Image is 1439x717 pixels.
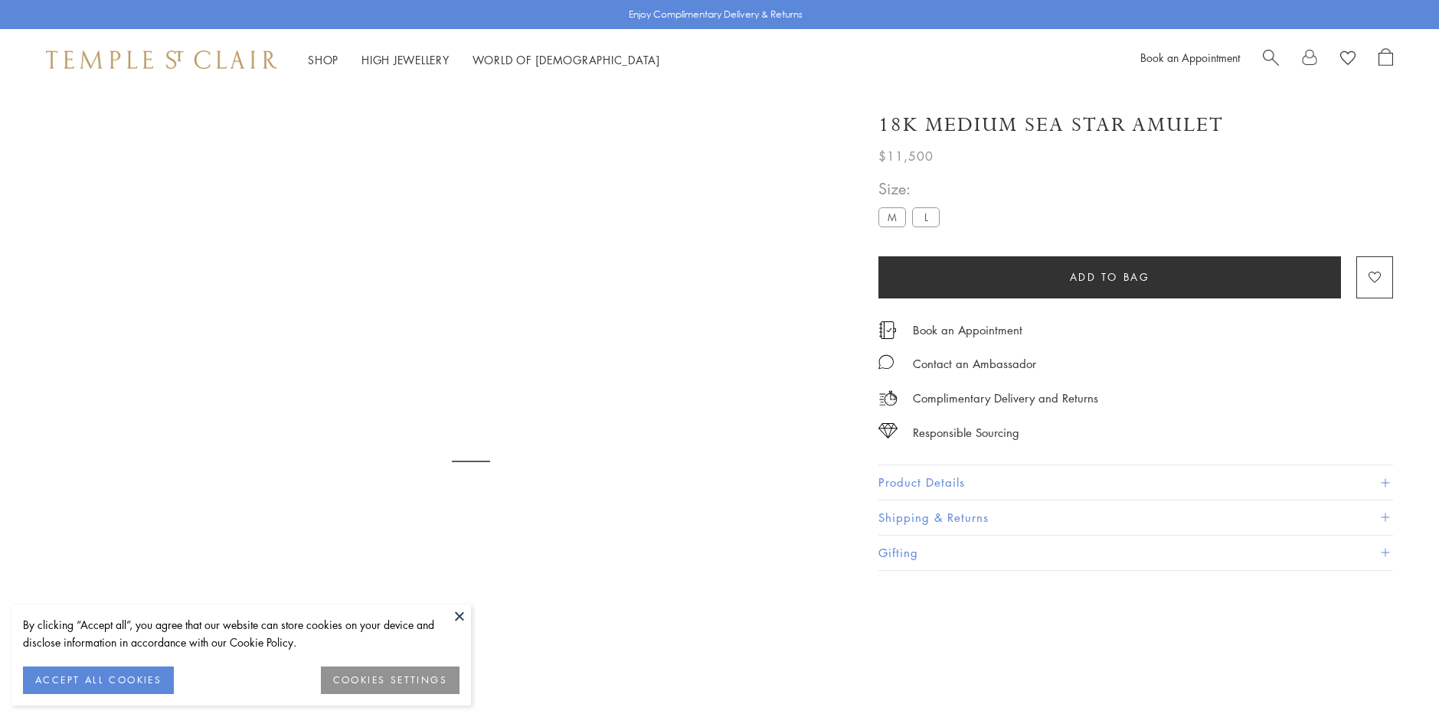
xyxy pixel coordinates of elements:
[473,52,660,67] a: World of [DEMOGRAPHIC_DATA]World of [DEMOGRAPHIC_DATA]
[1340,48,1356,71] a: View Wishlist
[23,666,174,694] button: ACCEPT ALL COOKIES
[912,207,940,227] label: L
[878,112,1224,139] h1: 18K Medium Sea Star Amulet
[913,423,1019,442] div: Responsible Sourcing
[1378,48,1393,71] a: Open Shopping Bag
[878,354,894,370] img: MessageIcon-01_2.svg
[878,176,946,201] span: Size:
[913,389,1098,408] p: Complimentary Delivery and Returns
[361,52,450,67] a: High JewelleryHigh Jewellery
[878,321,897,339] img: icon_appointment.svg
[321,666,459,694] button: COOKIES SETTINGS
[878,536,1393,570] button: Gifting
[308,51,660,70] nav: Main navigation
[629,7,803,22] p: Enjoy Complimentary Delivery & Returns
[1070,269,1150,285] span: Add to bag
[23,616,459,651] div: By clicking “Accept all”, you agree that our website can store cookies on your device and disclos...
[878,389,898,408] img: icon_delivery.svg
[1140,50,1240,65] a: Book an Appointment
[913,321,1022,338] a: Book an Appointment
[878,256,1341,298] button: Add to bag
[1362,645,1424,702] iframe: Gorgias live chat messenger
[913,354,1036,373] div: Contact an Ambassador
[878,500,1393,535] button: Shipping & Returns
[878,465,1393,500] button: Product Details
[1263,48,1279,71] a: Search
[46,51,277,69] img: Temple St. Clair
[308,52,338,67] a: ShopShop
[878,146,934,166] span: $11,500
[878,207,906,227] label: M
[878,423,898,438] img: icon_sourcing.svg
